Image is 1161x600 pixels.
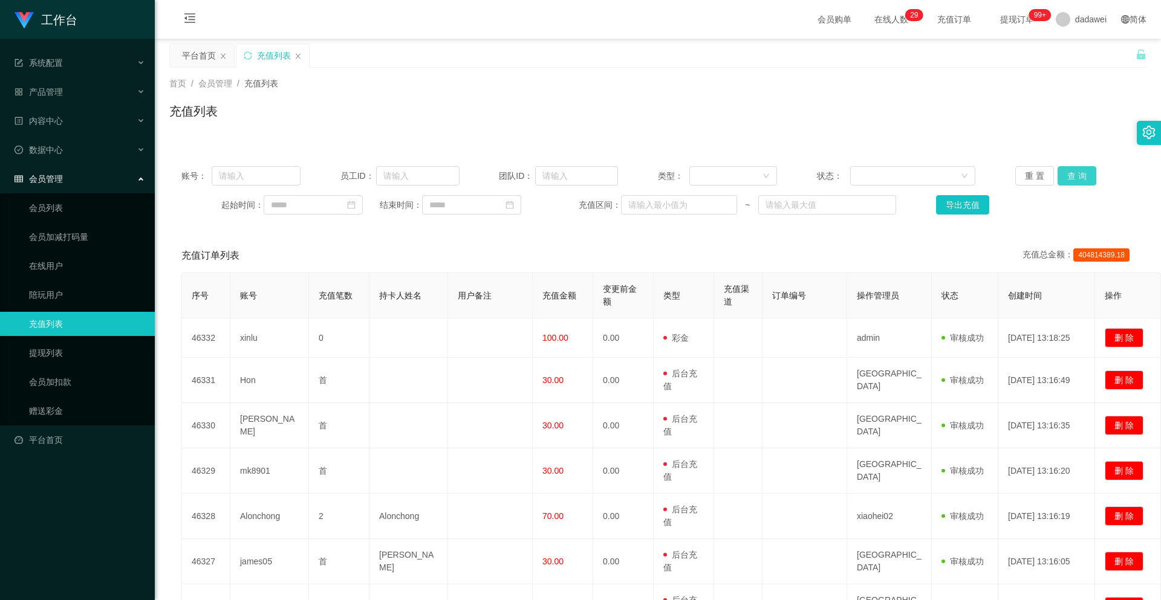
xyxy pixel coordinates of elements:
img: logo.9652507e.png [15,12,34,29]
button: 删 除 [1105,370,1143,390]
td: [DATE] 13:16:35 [998,403,1095,448]
td: 首 [309,539,369,584]
span: 审核成功 [941,333,984,343]
span: 变更前金额 [603,284,637,306]
button: 删 除 [1105,552,1143,571]
td: 0.00 [593,494,654,539]
td: [DATE] 13:16:05 [998,539,1095,584]
a: 会员列表 [29,196,145,220]
td: 0.00 [593,403,654,448]
span: 审核成功 [941,556,984,566]
span: 状态 [941,291,958,300]
span: 首页 [169,79,186,88]
input: 请输入 [212,166,301,185]
input: 请输入最大值 [758,195,896,215]
i: 图标: sync [244,51,252,60]
i: 图标: appstore-o [15,88,23,96]
span: 30.00 [542,421,564,430]
span: 员工ID： [340,170,376,182]
td: 0 [309,318,369,358]
h1: 充值列表 [169,102,218,120]
span: 审核成功 [941,466,984,476]
td: Alonchong [230,494,309,539]
span: ~ [737,199,758,211]
td: [GEOGRAPHIC_DATA] [847,403,932,448]
td: 46332 [182,318,230,358]
span: 100.00 [542,333,568,343]
span: 系统配置 [15,58,63,68]
td: 0.00 [593,318,654,358]
td: [GEOGRAPHIC_DATA] [847,448,932,494]
i: 图标: table [15,175,23,183]
span: 操作管理员 [857,291,899,300]
span: 状态： [817,170,850,182]
span: 结束时间： [380,199,422,211]
td: 首 [309,358,369,403]
i: 图标: form [15,59,23,67]
span: 70.00 [542,511,564,521]
span: 30.00 [542,375,564,385]
div: 充值列表 [257,44,291,67]
span: 审核成功 [941,375,984,385]
span: 序号 [192,291,209,300]
span: 后台充值 [663,505,697,527]
a: 赠送彩金 [29,399,145,423]
div: 充值总金额： [1023,248,1134,263]
span: 会员管理 [198,79,232,88]
i: 图标: profile [15,117,23,125]
td: 首 [309,403,369,448]
a: 陪玩用户 [29,283,145,307]
i: 图标: global [1121,15,1130,24]
td: xiaohei02 [847,494,932,539]
button: 删 除 [1105,328,1143,347]
input: 请输入 [376,166,460,185]
button: 删 除 [1105,506,1143,526]
span: 账号： [181,170,212,182]
span: 后台充值 [663,459,697,482]
td: [GEOGRAPHIC_DATA] [847,539,932,584]
button: 重 置 [1015,166,1054,185]
span: 账号 [240,291,257,300]
button: 导出充值 [936,195,989,215]
a: 充值列表 [29,312,145,336]
span: 创建时间 [1008,291,1042,300]
td: 46329 [182,448,230,494]
i: 图标: menu-fold [169,1,210,39]
td: [DATE] 13:16:20 [998,448,1095,494]
a: 会员加扣款 [29,370,145,394]
span: 充值订单 [931,15,977,24]
span: 用户备注 [458,291,492,300]
td: james05 [230,539,309,584]
span: / [191,79,193,88]
span: 类型 [663,291,680,300]
button: 删 除 [1105,416,1143,435]
span: 充值渠道 [724,284,749,306]
td: [PERSON_NAME] [230,403,309,448]
span: 内容中心 [15,116,63,126]
sup: 1052 [1029,9,1051,21]
span: 30.00 [542,466,564,476]
td: 0.00 [593,539,654,584]
span: 充值列表 [244,79,278,88]
span: 充值金额 [542,291,576,300]
td: 2 [309,494,369,539]
td: 46327 [182,539,230,584]
span: 彩金 [663,333,689,343]
td: [DATE] 13:16:49 [998,358,1095,403]
p: 2 [910,9,914,21]
td: xinlu [230,318,309,358]
i: 图标: down [763,172,770,181]
p: 9 [914,9,919,21]
span: 后台充值 [663,550,697,572]
td: admin [847,318,932,358]
span: 后台充值 [663,369,697,391]
input: 请输入最小值为 [621,195,737,215]
td: mk8901 [230,448,309,494]
td: 首 [309,448,369,494]
td: 46328 [182,494,230,539]
span: 30.00 [542,556,564,566]
span: 审核成功 [941,511,984,521]
span: 持卡人姓名 [379,291,421,300]
a: 工作台 [15,15,77,24]
i: 图标: setting [1142,126,1156,139]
